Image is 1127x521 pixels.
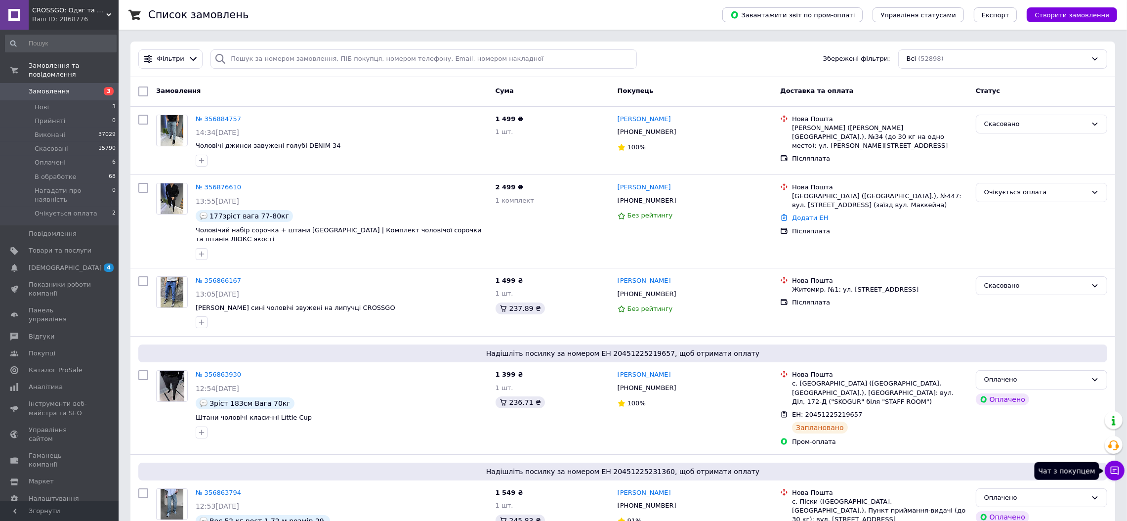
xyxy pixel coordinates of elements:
[200,399,208,407] img: :speech_balloon:
[142,348,1103,358] span: Надішліть посилку за номером ЕН 20451225219657, щоб отримати оплату
[880,11,956,19] span: Управління статусами
[722,7,863,22] button: Завантажити звіт по пром-оплаті
[209,399,291,407] span: Зріст 183см Вага 70кг
[29,246,91,255] span: Товари та послуги
[35,130,65,139] span: Виконані
[730,10,855,19] span: Завантажити звіт по пром-оплаті
[984,187,1087,198] div: Очікується оплата
[109,173,116,181] span: 68
[496,396,545,408] div: 236.71 ₴
[496,183,523,191] span: 2 499 ₴
[792,227,967,236] div: Післяплата
[627,305,673,312] span: Без рейтингу
[196,489,241,496] a: № 356863794
[618,290,676,298] span: [PHONE_NUMBER]
[35,117,65,126] span: Прийняті
[209,212,289,220] span: 177зріст вага 77-80кг
[792,379,967,406] div: с. [GEOGRAPHIC_DATA] ([GEOGRAPHIC_DATA], [GEOGRAPHIC_DATA].), [GEOGRAPHIC_DATA]: вул. Діл, 172-Д ...
[29,229,77,238] span: Повідомлення
[196,502,239,510] span: 12:53[DATE]
[792,422,848,434] div: Заплановано
[976,87,1001,94] span: Статус
[618,128,676,135] span: [PHONE_NUMBER]
[618,197,676,204] span: [PHONE_NUMBER]
[496,502,513,509] span: 1 шт.
[618,370,671,380] a: [PERSON_NAME]
[196,277,241,284] a: № 356866167
[142,467,1103,477] span: Надішліть посилку за номером ЕН 20451225231360, щоб отримати оплату
[29,399,91,417] span: Інструменти веб-майстра та SEO
[112,186,116,204] span: 0
[196,142,341,149] a: Чоловічі джинси завужені голубі DENIM 34
[618,87,654,94] span: Покупець
[98,144,116,153] span: 15790
[156,370,188,402] a: Фото товару
[29,263,102,272] span: [DEMOGRAPHIC_DATA]
[974,7,1017,22] button: Експорт
[496,87,514,94] span: Cума
[112,117,116,126] span: 0
[982,11,1009,19] span: Експорт
[29,477,54,486] span: Маркет
[792,411,862,418] span: ЕН: 20451225219657
[29,383,63,391] span: Аналітика
[161,183,184,214] img: Фото товару
[156,183,188,215] a: Фото товару
[984,281,1087,291] div: Скасовано
[627,212,673,219] span: Без рейтингу
[873,7,964,22] button: Управління статусами
[32,6,106,15] span: CROSSGO: Одяг та взуття для динамічного життя
[29,61,119,79] span: Замовлення та повідомлення
[984,119,1087,130] div: Скасовано
[156,115,188,146] a: Фото товару
[1017,11,1117,18] a: Створити замовлення
[496,128,513,135] span: 1 шт.
[112,209,116,218] span: 2
[35,103,49,112] span: Нові
[792,183,967,192] div: Нова Пошта
[29,306,91,324] span: Панель управління
[35,173,77,181] span: В обработке
[112,158,116,167] span: 6
[984,493,1087,503] div: Оплачено
[792,298,967,307] div: Післяплата
[29,451,91,469] span: Гаманець компанії
[792,115,967,124] div: Нова Пошта
[618,276,671,286] a: [PERSON_NAME]
[196,129,239,136] span: 14:34[DATE]
[196,414,312,421] a: Штани чоловічі класичні Little Cup
[618,115,671,124] a: [PERSON_NAME]
[1035,11,1109,19] span: Створити замовлення
[29,426,91,443] span: Управління сайтом
[196,115,241,123] a: № 356884757
[976,393,1029,405] div: Оплачено
[618,183,671,192] a: [PERSON_NAME]
[29,494,79,503] span: Налаштування
[196,304,395,311] a: [PERSON_NAME] сині чоловічі звужені на липучці CROSSGO
[210,49,637,69] input: Пошук за номером замовлення, ПІБ покупця, номером телефону, Email, номером накладної
[496,384,513,391] span: 1 шт.
[1105,461,1125,480] button: Чат з покупцем
[196,183,241,191] a: № 356876610
[792,192,967,210] div: [GEOGRAPHIC_DATA] ([GEOGRAPHIC_DATA].), №447: вул. [STREET_ADDRESS] (заїзд вул. Маккейна)
[148,9,249,21] h1: Список замовлень
[29,280,91,298] span: Показники роботи компанії
[496,371,523,378] span: 1 399 ₴
[1027,7,1117,22] button: Створити замовлення
[112,103,116,112] span: 3
[200,212,208,220] img: :speech_balloon:
[161,277,184,307] img: Фото товару
[29,87,70,96] span: Замовлення
[161,489,184,520] img: Фото товару
[29,349,55,358] span: Покупці
[792,154,967,163] div: Післяплата
[5,35,117,52] input: Пошук
[823,54,890,64] span: Збережені фільтри:
[35,186,112,204] span: Нагадати про наявність
[1035,462,1099,480] div: Чат з покупцем
[496,489,523,496] span: 1 549 ₴
[196,226,482,243] a: Чоловічий набір сорочка + штани [GEOGRAPHIC_DATA] | Комплект чоловічої сорочки та штанів ЛЮКС якості
[780,87,853,94] span: Доставка та оплата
